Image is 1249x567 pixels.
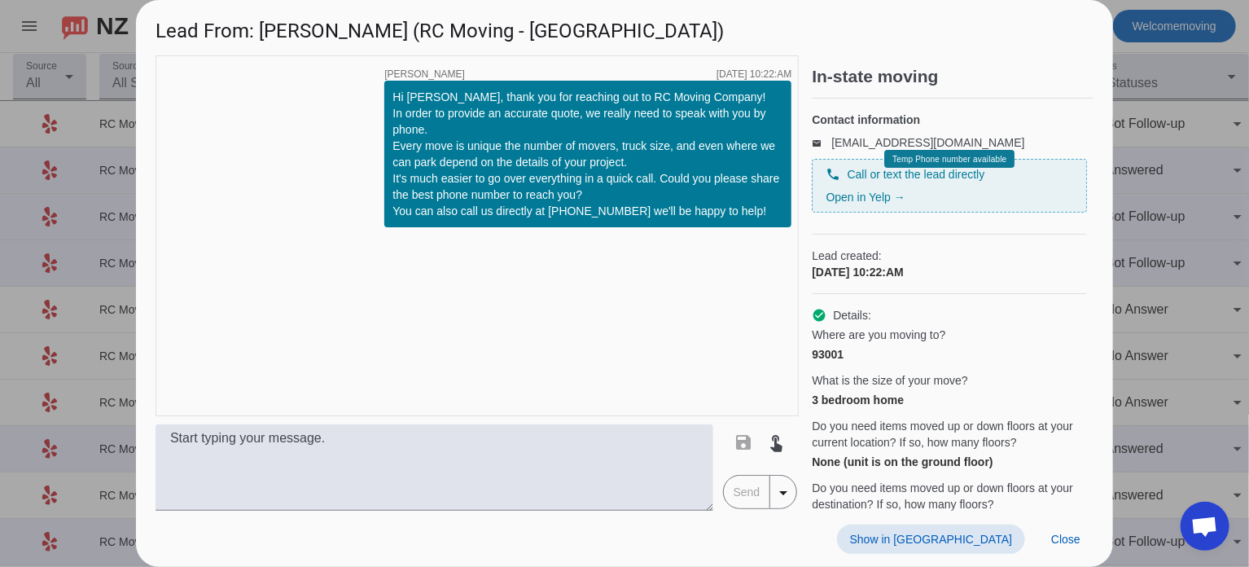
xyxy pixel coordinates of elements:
[774,483,793,503] mat-icon: arrow_drop_down
[812,112,1087,128] h4: Contact information
[1181,502,1229,551] div: Open chat
[812,372,967,389] span: What is the size of your move?
[812,308,826,323] mat-icon: check_circle
[812,454,1087,470] div: None (unit is on the ground floor)
[812,418,1087,451] span: Do you need items moved up or down floors at your current location? If so, how many floors?
[812,68,1093,85] h2: In-state moving
[812,346,1087,363] div: 93001
[384,69,465,79] span: [PERSON_NAME]
[812,248,1087,264] span: Lead created:
[837,525,1025,554] button: Show in [GEOGRAPHIC_DATA]
[1038,525,1093,554] button: Close
[812,264,1087,280] div: [DATE] 10:22:AM
[1051,533,1080,546] span: Close
[812,138,831,147] mat-icon: email
[812,327,945,343] span: Where are you moving to?
[847,166,984,182] span: Call or text the lead directly
[767,433,787,452] mat-icon: touch_app
[850,533,1012,546] span: Show in [GEOGRAPHIC_DATA]
[392,89,783,219] div: Hi [PERSON_NAME], thank you for reaching out to RC Moving Company! In order to provide an accurat...
[717,69,791,79] div: [DATE] 10:22:AM
[833,307,871,323] span: Details:
[831,136,1024,149] a: [EMAIL_ADDRESS][DOMAIN_NAME]
[826,191,905,204] a: Open in Yelp →
[892,155,1006,164] span: Temp Phone number available
[812,480,1087,512] span: Do you need items moved up or down floors at your destination? If so, how many floors?
[812,392,1087,408] div: 3 bedroom home
[826,167,840,182] mat-icon: phone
